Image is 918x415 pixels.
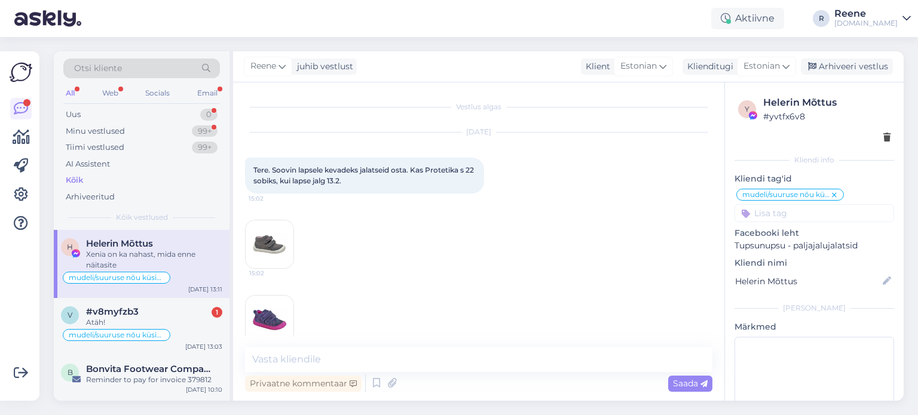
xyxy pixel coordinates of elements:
div: Arhiveeritud [66,191,115,203]
div: [DATE] [245,127,712,137]
img: Attachment [246,296,293,343]
div: Kõik [66,174,83,186]
input: Lisa tag [735,204,894,222]
span: Helerin Mõttus [86,238,153,249]
span: v [68,311,72,319]
div: Aktiivne [711,8,784,29]
div: [DATE] 13:03 [185,342,222,351]
div: [DATE] 10:10 [186,385,222,394]
p: Facebooki leht [735,227,894,239]
div: R [813,10,830,27]
span: 15:02 [249,269,294,278]
div: Klienditugi [683,60,733,73]
div: Arhiveeri vestlus [801,59,893,75]
a: Reene[DOMAIN_NAME] [834,9,911,28]
span: B [68,368,73,377]
p: Tupsunupsu - paljajalujalatsid [735,239,894,252]
div: Klient [581,60,610,73]
div: Socials [143,85,172,101]
span: mudeli/suuruse nõu küsimine [742,191,830,198]
span: Estonian [743,60,780,73]
span: Bonvita Footwear Company [86,364,210,374]
div: Reminder to pay for invoice 379812 [86,374,222,385]
span: H [67,242,73,251]
div: AI Assistent [66,158,110,170]
span: y [745,104,749,113]
span: Otsi kliente [74,62,122,75]
div: [DATE] 13:11 [188,285,222,294]
input: Lisa nimi [735,275,880,288]
div: Helerin Mõttus [763,96,891,110]
img: Askly Logo [10,61,32,84]
div: 99+ [192,125,218,137]
div: 99+ [192,142,218,153]
p: Märkmed [735,321,894,333]
div: Web [100,85,121,101]
span: Estonian [620,60,657,73]
span: mudeli/suuruse nõu küsimine [69,274,164,281]
span: mudeli/suuruse nõu küsimine [69,331,164,339]
div: Kliendi info [735,155,894,165]
div: Vestlus algas [245,102,712,112]
span: Reene [250,60,276,73]
div: Atäh! [86,317,222,328]
div: 1 [212,307,222,318]
div: Uus [66,109,81,121]
div: Minu vestlused [66,125,125,137]
span: 15:02 [249,194,293,203]
div: Privaatne kommentaar [245,376,362,392]
div: Reene [834,9,898,19]
div: # yvtfx6v8 [763,110,891,123]
div: [DOMAIN_NAME] [834,19,898,28]
div: [PERSON_NAME] [735,303,894,313]
div: juhib vestlust [292,60,353,73]
span: Tere. Soovin lapsele kevadeks jalatseid osta. Kas Protetika s 22 sobiks, kui lapse jalg 13.2. [253,165,476,185]
p: Kliendi nimi [735,257,894,269]
div: All [63,85,77,101]
span: Saada [673,378,708,389]
span: #v8myfzb3 [86,306,139,317]
span: Kõik vestlused [116,212,168,223]
div: 0 [200,109,218,121]
div: Xenia on ka nahast, mida enne näitasite [86,249,222,270]
div: Tiimi vestlused [66,142,124,153]
img: Attachment [246,220,293,268]
p: Kliendi tag'id [735,173,894,185]
div: Email [195,85,220,101]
